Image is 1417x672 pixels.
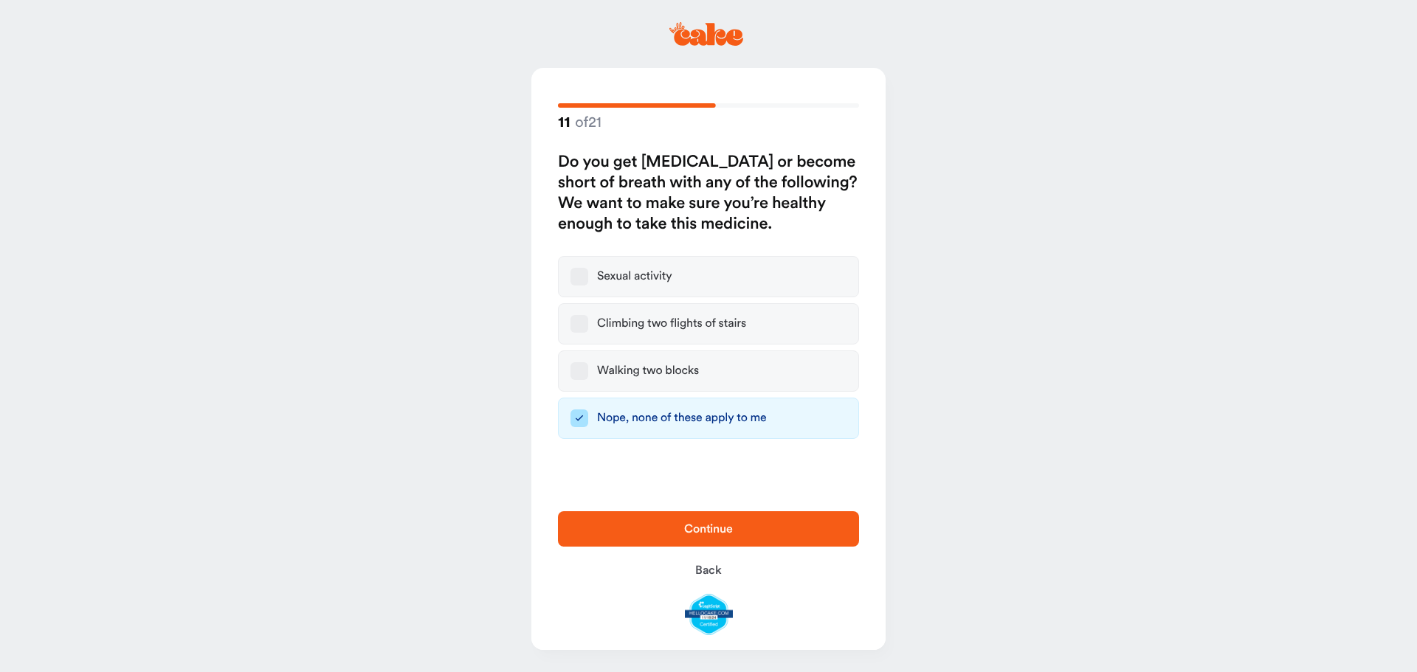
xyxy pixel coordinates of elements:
[558,511,859,547] button: Continue
[558,152,859,235] h2: Do you get [MEDICAL_DATA] or become short of breath with any of the following? We want to make su...
[570,362,588,380] button: Walking two blocks
[597,364,699,378] div: Walking two blocks
[597,411,767,426] div: Nope, none of these apply to me
[597,269,672,284] div: Sexual activity
[558,114,570,132] span: 11
[684,523,733,535] span: Continue
[558,113,601,131] strong: of 21
[597,316,746,331] div: Climbing two flights of stairs
[685,594,733,635] img: legit-script-certified.png
[695,564,722,576] span: Back
[558,553,859,588] button: Back
[570,315,588,333] button: Climbing two flights of stairs
[570,409,588,427] button: Nope, none of these apply to me
[570,268,588,285] button: Sexual activity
